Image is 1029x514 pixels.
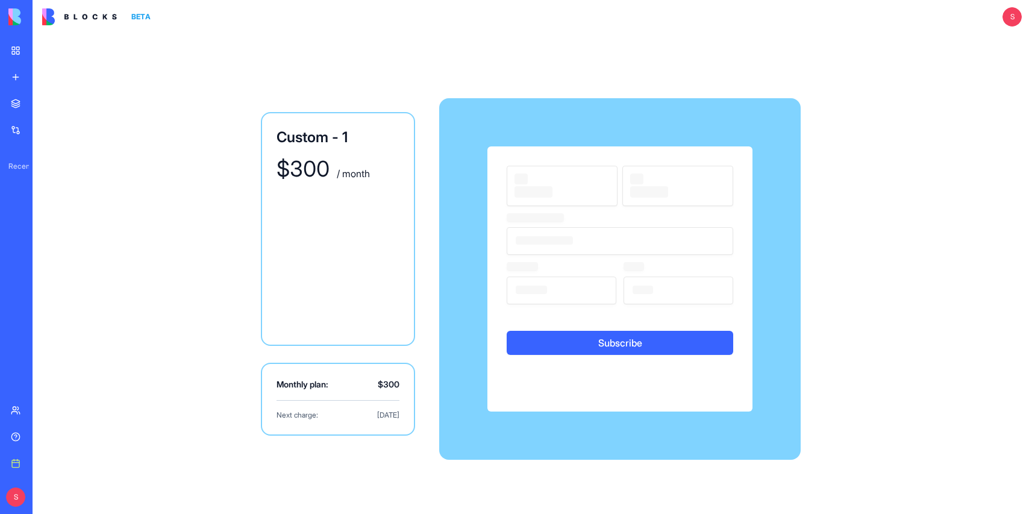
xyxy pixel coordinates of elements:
[1002,7,1022,27] span: S
[277,410,318,420] span: Next charge:
[377,410,399,420] span: [DATE]
[378,378,399,390] span: $ 300
[334,166,370,181] div: / month
[42,8,117,25] img: logo
[277,378,328,390] span: Monthly plan:
[127,8,155,25] div: BETA
[277,128,399,147] div: Custom - 1
[42,8,155,25] a: BETA
[277,157,330,181] div: $ 300
[6,487,25,507] span: S
[507,331,733,355] button: Subscribe
[8,8,83,25] img: logo
[4,161,29,171] span: Recent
